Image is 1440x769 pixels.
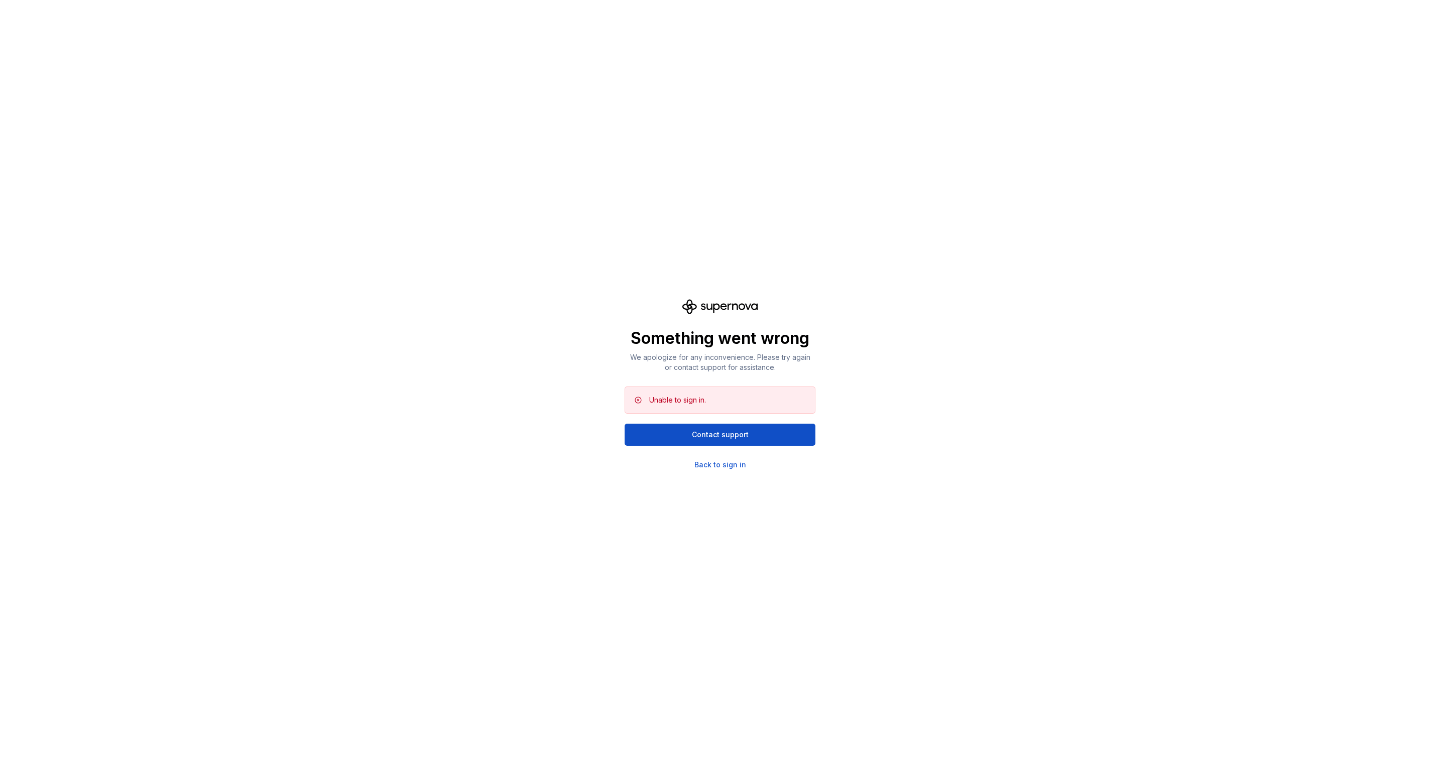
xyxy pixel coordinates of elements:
[625,328,815,348] p: Something went wrong
[625,424,815,446] button: Contact support
[694,460,746,470] a: Back to sign in
[625,352,815,372] p: We apologize for any inconvenience. Please try again or contact support for assistance.
[649,395,706,405] div: Unable to sign in.
[692,430,749,440] span: Contact support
